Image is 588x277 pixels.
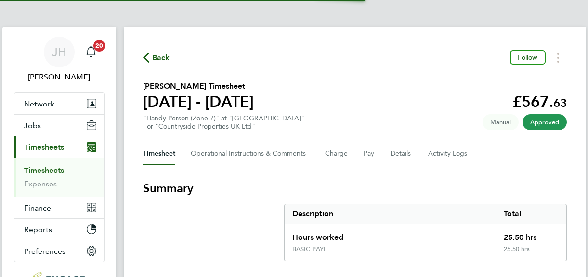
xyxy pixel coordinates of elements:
a: Expenses [24,179,57,188]
button: Timesheets [14,136,104,158]
span: Reports [24,225,52,234]
app-decimal: £567. [512,92,567,111]
button: Activity Logs [428,142,469,165]
h2: [PERSON_NAME] Timesheet [143,80,254,92]
button: Charge [325,142,348,165]
div: Hours worked [285,224,496,245]
div: "Handy Person (Zone 7)" at "[GEOGRAPHIC_DATA]" [143,114,304,131]
span: JH [52,46,66,58]
h3: Summary [143,181,567,196]
button: Finance [14,197,104,218]
button: Operational Instructions & Comments [191,142,310,165]
div: BASIC PAYE [292,245,327,253]
span: Preferences [24,247,65,256]
span: This timesheet has been approved. [523,114,567,130]
button: Timesheet [143,142,175,165]
button: Back [143,52,170,64]
a: 20 [81,37,101,67]
button: Timesheets Menu [549,50,567,65]
span: 63 [553,96,567,110]
span: This timesheet was manually created. [483,114,519,130]
div: For "Countryside Properties UK Ltd" [143,122,304,131]
div: Description [285,204,496,224]
button: Preferences [14,240,104,262]
span: Finance [24,203,51,212]
div: Timesheets [14,158,104,197]
a: JH[PERSON_NAME] [14,37,105,83]
span: Timesheets [24,143,64,152]
span: 20 [93,40,105,52]
span: Follow [518,53,538,62]
h1: [DATE] - [DATE] [143,92,254,111]
button: Reports [14,219,104,240]
span: Jobs [24,121,41,130]
button: Follow [510,50,546,65]
span: Network [24,99,54,108]
div: Total [496,204,566,224]
button: Pay [364,142,375,165]
span: Jane Howley [14,71,105,83]
button: Network [14,93,104,114]
div: 25.50 hrs [496,224,566,245]
span: Back [152,52,170,64]
div: Summary [284,204,567,261]
div: 25.50 hrs [496,245,566,261]
button: Jobs [14,115,104,136]
a: Timesheets [24,166,64,175]
button: Details [391,142,413,165]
